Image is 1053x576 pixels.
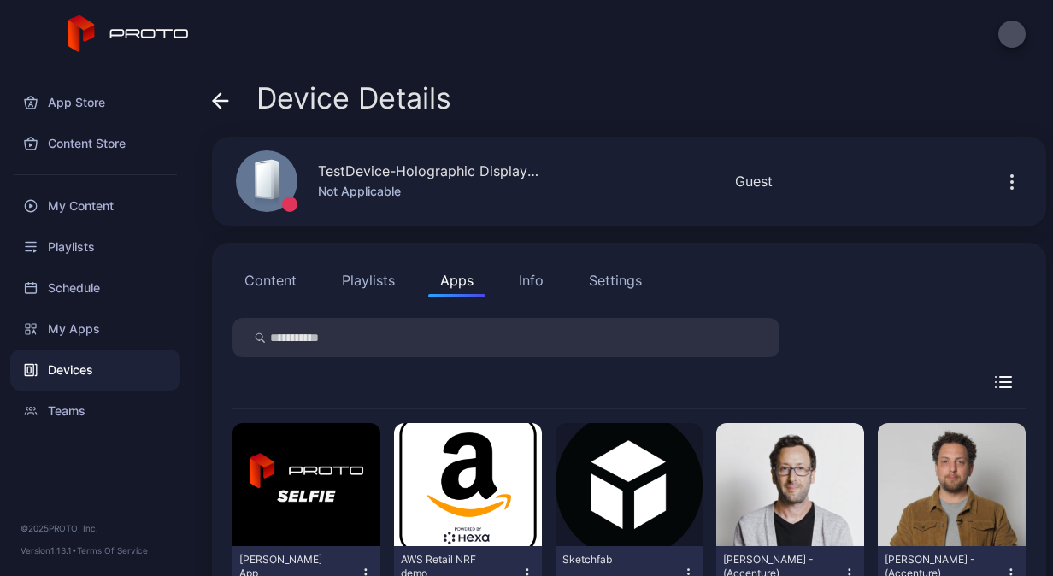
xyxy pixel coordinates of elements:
div: Settings [589,270,642,291]
div: Guest [735,171,773,191]
a: My Apps [10,309,180,350]
div: TestDevice-Holographic Display-[GEOGRAPHIC_DATA]-500West-Showcase [318,161,540,181]
a: Devices [10,350,180,391]
a: Content Store [10,123,180,164]
div: © 2025 PROTO, Inc. [21,521,170,535]
button: Settings [577,263,654,297]
a: Teams [10,391,180,432]
button: Info [507,263,556,297]
a: Playlists [10,226,180,267]
span: Version 1.13.1 • [21,545,77,555]
a: My Content [10,185,180,226]
button: Apps [428,263,485,297]
a: App Store [10,82,180,123]
a: Schedule [10,267,180,309]
span: Device Details [256,82,451,115]
button: Playlists [330,263,407,297]
a: Terms Of Service [77,545,148,555]
div: Not Applicable [318,181,540,202]
div: Info [519,270,544,291]
div: Sketchfab [562,553,656,567]
button: Content [232,263,309,297]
